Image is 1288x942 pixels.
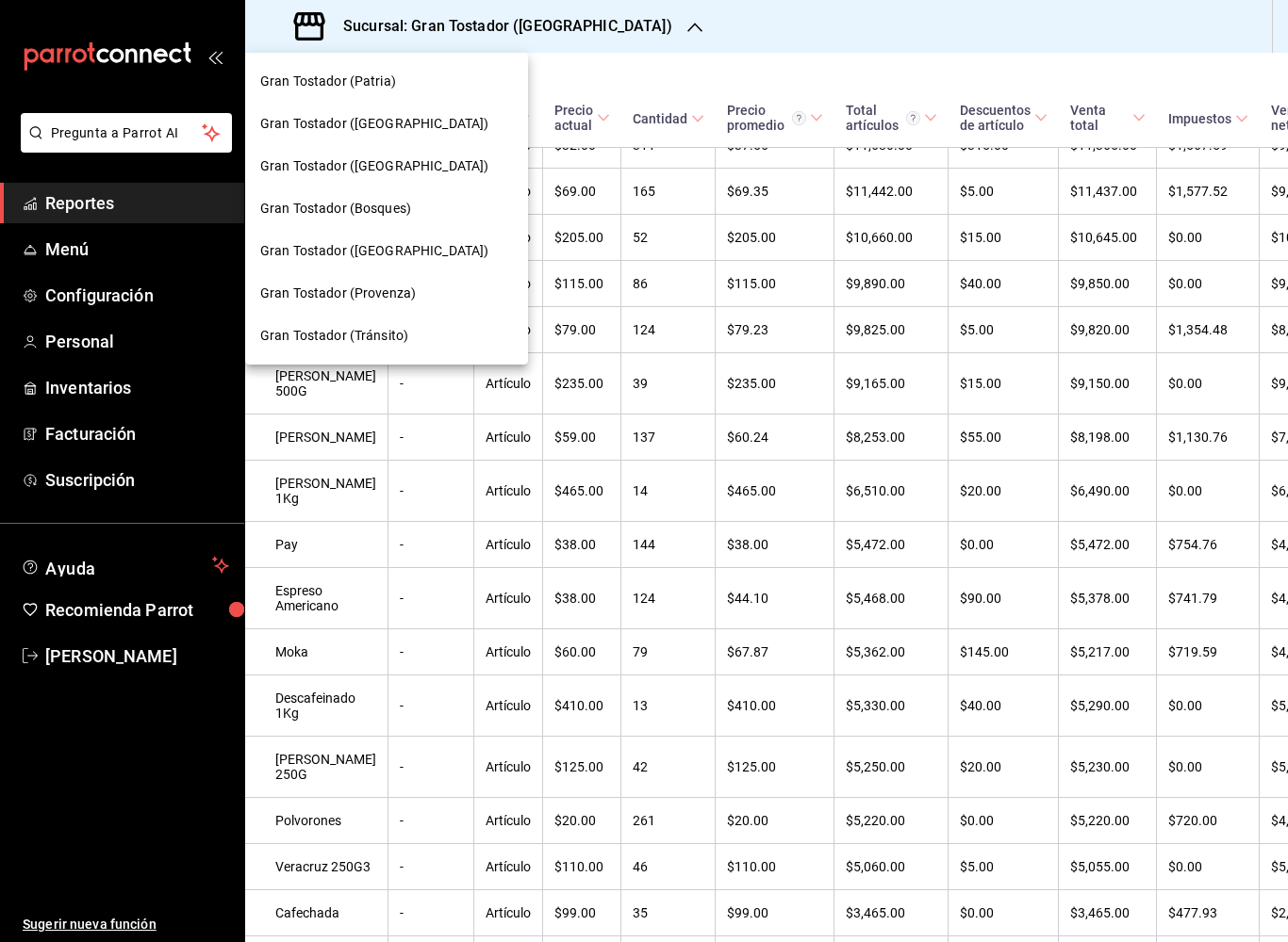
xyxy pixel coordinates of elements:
[260,156,488,176] span: Gran Tostador ([GEOGRAPHIC_DATA])
[260,72,396,91] span: Gran Tostador (Patria)
[245,187,528,230] div: Gran Tostador (Bosques)
[245,145,528,187] div: Gran Tostador ([GEOGRAPHIC_DATA])
[245,230,528,272] div: Gran Tostador ([GEOGRAPHIC_DATA])
[245,60,528,103] div: Gran Tostador (Patria)
[245,103,528,145] div: Gran Tostador ([GEOGRAPHIC_DATA])
[260,284,416,303] span: Gran Tostador (Provenza)
[260,326,408,346] span: Gran Tostador (Tránsito)
[260,114,488,134] span: Gran Tostador ([GEOGRAPHIC_DATA])
[245,272,528,315] div: Gran Tostador (Provenza)
[245,315,528,357] div: Gran Tostador (Tránsito)
[260,199,411,219] span: Gran Tostador (Bosques)
[260,241,488,261] span: Gran Tostador ([GEOGRAPHIC_DATA])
